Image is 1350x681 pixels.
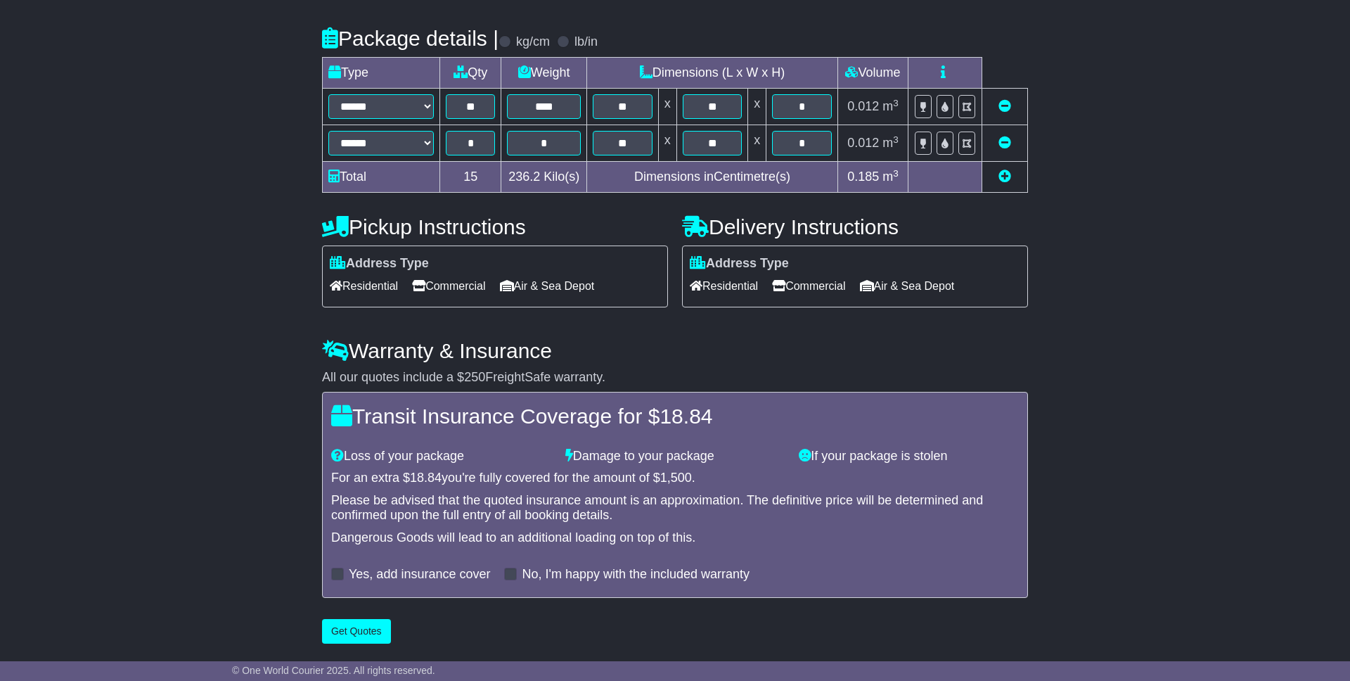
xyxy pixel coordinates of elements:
div: Loss of your package [324,449,558,464]
h4: Package details | [322,27,499,50]
span: 250 [464,370,485,384]
span: 18.84 [660,405,712,428]
span: 0.012 [847,136,879,150]
img: website_grey.svg [22,37,34,48]
td: Volume [837,58,908,89]
h4: Delivery Instructions [682,215,1028,238]
div: v 4.0.25 [39,23,69,34]
div: For an extra $ you're fully covered for the amount of $ . [331,471,1019,486]
div: Damage to your package [558,449,792,464]
span: 0.185 [847,170,879,184]
span: 1,500 [660,471,692,485]
img: logo_orange.svg [22,23,34,34]
td: Dimensions (L x W x H) [587,58,838,89]
span: m [882,170,899,184]
span: Residential [690,275,758,297]
label: No, I'm happy with the included warranty [522,567,750,583]
label: kg/cm [516,34,550,50]
div: Please be advised that the quoted insurance amount is an approximation. The definitive price will... [331,493,1019,523]
td: Qty [440,58,501,89]
sup: 3 [893,168,899,179]
a: Remove this item [998,99,1011,113]
h4: Warranty & Insurance [322,339,1028,362]
span: Residential [330,275,398,297]
span: m [882,136,899,150]
div: Domain Overview [56,90,126,99]
td: x [748,125,766,162]
label: Address Type [690,256,789,272]
div: If your package is stolen [792,449,1026,464]
h4: Pickup Instructions [322,215,668,238]
span: m [882,99,899,113]
span: Commercial [772,275,845,297]
img: tab_keywords_by_traffic_grey.svg [142,89,153,100]
span: Air & Sea Depot [500,275,595,297]
label: Yes, add insurance cover [349,567,490,583]
sup: 3 [893,134,899,145]
button: Get Quotes [322,619,391,644]
div: Domain: [DOMAIN_NAME] [37,37,155,48]
a: Add new item [998,170,1011,184]
td: Total [323,162,440,193]
span: Air & Sea Depot [860,275,955,297]
td: x [658,125,676,162]
img: tab_domain_overview_orange.svg [41,89,52,100]
sup: 3 [893,98,899,108]
h4: Transit Insurance Coverage for $ [331,405,1019,428]
div: Keywords by Traffic [157,90,232,99]
div: Dangerous Goods will lead to an additional loading on top of this. [331,530,1019,546]
td: Kilo(s) [501,162,587,193]
div: All our quotes include a $ FreightSafe warranty. [322,370,1028,386]
span: 18.84 [410,471,442,485]
span: Commercial [412,275,485,297]
span: 236.2 [508,170,540,184]
td: 15 [440,162,501,193]
span: © One World Courier 2025. All rights reserved. [232,665,435,676]
td: Dimensions in Centimetre(s) [587,162,838,193]
label: Address Type [330,256,429,272]
td: Weight [501,58,587,89]
td: Type [323,58,440,89]
a: Remove this item [998,136,1011,150]
label: lb/in [574,34,598,50]
td: x [748,89,766,125]
span: 0.012 [847,99,879,113]
td: x [658,89,676,125]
